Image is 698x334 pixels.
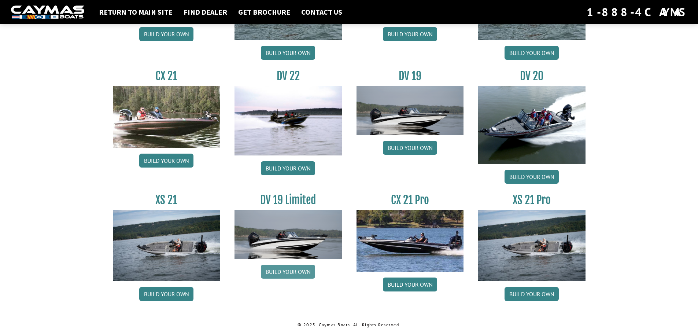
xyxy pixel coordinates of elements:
h3: CX 21 Pro [357,193,464,207]
a: Find Dealer [180,7,231,17]
a: Build your own [505,170,559,184]
img: DV22_original_motor_cropped_for_caymas_connect.jpg [234,86,342,155]
a: Contact Us [298,7,346,17]
h3: DV 19 [357,69,464,83]
a: Return to main site [95,7,176,17]
a: Build your own [261,161,315,175]
h3: XS 21 Pro [478,193,586,207]
img: white-logo-c9c8dbefe5ff5ceceb0f0178aa75bf4bb51f6bca0971e226c86eb53dfe498488.png [11,5,84,19]
h3: DV 20 [478,69,586,83]
a: Build your own [139,154,193,168]
p: © 2025. Caymas Boats. All Rights Reserved. [113,322,586,328]
h3: DV 22 [234,69,342,83]
img: XS_21_thumbnail.jpg [113,210,220,281]
a: Build your own [139,287,193,301]
a: Build your own [383,27,437,41]
a: Build your own [139,27,193,41]
img: CX21_thumb.jpg [113,86,220,147]
a: Build your own [261,265,315,279]
h3: CX 21 [113,69,220,83]
h3: DV 19 Limited [234,193,342,207]
a: Get Brochure [234,7,294,17]
img: DV_20_from_website_for_caymas_connect.png [478,86,586,164]
div: 1-888-4CAYMAS [587,4,687,20]
a: Build your own [383,278,437,291]
h3: XS 21 [113,193,220,207]
a: Build your own [505,287,559,301]
img: dv-19-ban_from_website_for_caymas_connect.png [234,210,342,259]
img: dv-19-ban_from_website_for_caymas_connect.png [357,86,464,135]
img: XS_21_thumbnail.jpg [478,210,586,281]
img: CX-21Pro_thumbnail.jpg [357,210,464,271]
a: Build your own [261,46,315,60]
a: Build your own [383,141,437,155]
a: Build your own [505,46,559,60]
